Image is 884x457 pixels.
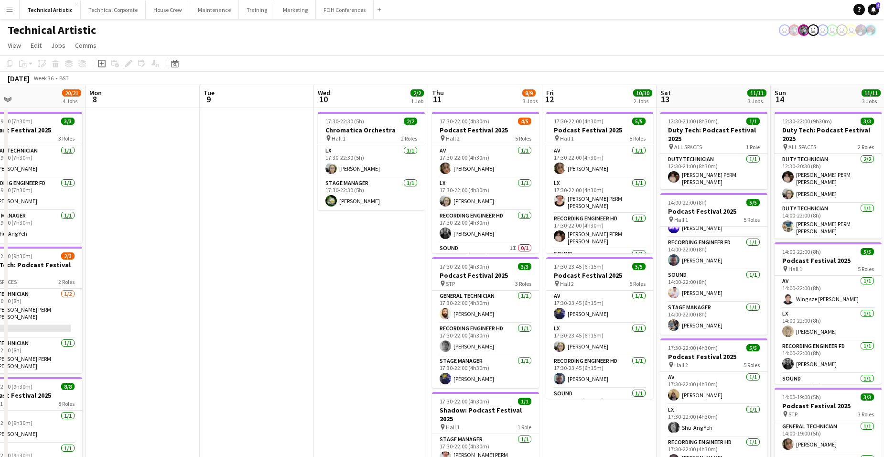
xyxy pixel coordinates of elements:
[61,252,75,260] span: 2/3
[546,388,653,421] app-card-role: Sound1/117:30-23:45 (6h15m)
[410,89,424,97] span: 2/2
[862,89,881,97] span: 11/11
[775,308,882,341] app-card-role: LX1/114:00-22:00 (8h)[PERSON_NAME]
[318,88,330,97] span: Wed
[629,135,646,142] span: 5 Roles
[515,135,531,142] span: 5 Roles
[775,402,882,410] h3: Podcast Festival 2025
[632,263,646,270] span: 5/5
[560,135,574,142] span: Hall 1
[546,271,653,280] h3: Podcast Festival 2025
[440,263,489,270] span: 17:30-22:00 (4h30m)
[775,88,786,97] span: Sun
[746,344,760,351] span: 5/5
[744,216,760,223] span: 5 Roles
[432,126,539,134] h3: Podcast Festival 2025
[75,41,97,50] span: Comms
[546,213,653,249] app-card-role: Recording Engineer HD1/117:30-22:00 (4h30m)[PERSON_NAME] PERM [PERSON_NAME]
[775,373,882,406] app-card-role: Sound1/114:00-22:00 (8h)
[546,356,653,388] app-card-role: Recording Engineer HD1/117:30-23:45 (6h15m)[PERSON_NAME]
[27,39,45,52] a: Edit
[546,257,653,399] app-job-card: 17:30-23:45 (6h15m)5/5Podcast Festival 2025 Hall 25 RolesAV1/117:30-23:45 (6h15m)[PERSON_NAME]LX1...
[660,193,767,335] div: 14:00-22:00 (8h)5/5Podcast Festival 2025 Hall 15 Roles[PERSON_NAME]LX1/114:00-22:00 (8h)[PERSON_N...
[517,424,531,431] span: 1 Role
[674,143,702,151] span: ALL SPACES
[31,41,42,50] span: Edit
[58,278,75,285] span: 2 Roles
[411,98,423,105] div: 1 Job
[51,41,65,50] span: Jobs
[522,89,536,97] span: 8/9
[773,94,786,105] span: 14
[318,126,425,134] h3: Chromatica Orchestra
[432,88,444,97] span: Thu
[746,118,760,125] span: 1/1
[71,39,100,52] a: Comms
[318,112,425,210] app-job-card: 17:30-22:30 (5h)2/2Chromatica Orchestra Hall 12 RolesLX1/117:30-22:30 (5h)[PERSON_NAME]Stage Mana...
[788,265,802,272] span: Hall 1
[775,126,882,143] h3: Duty Tech: Podcast Festival 2025
[146,0,190,19] button: House Crew
[775,421,882,454] app-card-role: General Technician1/114:00-19:00 (5h)[PERSON_NAME]
[546,88,554,97] span: Fri
[668,118,718,125] span: 12:30-21:00 (8h30m)
[862,98,880,105] div: 3 Jobs
[440,118,489,125] span: 17:30-22:00 (4h30m)
[515,280,531,287] span: 3 Roles
[239,0,275,19] button: Training
[775,242,882,384] app-job-card: 14:00-22:00 (8h)5/5Podcast Festival 2025 Hall 15 RolesAV1/114:00-22:00 (8h)Wing sze [PERSON_NAME]...
[868,4,879,15] a: 4
[746,199,760,206] span: 5/5
[446,424,460,431] span: Hall 1
[775,112,882,239] div: 12:30-22:00 (9h30m)3/3Duty Tech: Podcast Festival 2025 ALL SPACES2 RolesDuty Technician2/212:30-2...
[432,257,539,388] div: 17:30-22:00 (4h30m)3/3Podcast Festival 2025 STP3 RolesGeneral Technician1/117:30-22:00 (4h30m)[PE...
[836,24,848,36] app-user-avatar: Liveforce Admin
[401,135,417,142] span: 2 Roles
[861,118,874,125] span: 3/3
[316,0,374,19] button: FOH Conferences
[659,94,671,105] span: 13
[275,0,316,19] button: Marketing
[432,210,539,243] app-card-role: Recording Engineer HD1/117:30-22:00 (4h30m)[PERSON_NAME]
[546,145,653,178] app-card-role: AV1/117:30-22:00 (4h30m)[PERSON_NAME]
[660,154,767,189] app-card-role: Duty Technician1/112:30-21:00 (8h30m)[PERSON_NAME] PERM [PERSON_NAME]
[89,88,102,97] span: Mon
[858,143,874,151] span: 2 Roles
[876,2,880,9] span: 4
[546,126,653,134] h3: Podcast Festival 2025
[62,89,81,97] span: 20/21
[747,89,766,97] span: 11/11
[660,302,767,335] app-card-role: Stage Manager1/114:00-22:00 (8h)[PERSON_NAME]
[316,94,330,105] span: 10
[746,143,760,151] span: 1 Role
[775,256,882,265] h3: Podcast Festival 2025
[432,356,539,388] app-card-role: Stage Manager1/117:30-22:00 (4h30m)[PERSON_NAME]
[81,0,146,19] button: Technical Corporate
[546,178,653,213] app-card-role: LX1/117:30-22:00 (4h30m)[PERSON_NAME] PERM [PERSON_NAME]
[4,39,25,52] a: View
[58,400,75,407] span: 8 Roles
[775,203,882,239] app-card-role: Duty Technician1/114:00-22:00 (8h)[PERSON_NAME] PERM [PERSON_NAME]
[858,411,874,418] span: 3 Roles
[518,263,531,270] span: 3/3
[546,249,653,281] app-card-role: Sound1/1
[432,271,539,280] h3: Podcast Festival 2025
[432,243,539,275] app-card-role: Sound1I0/117:30-22:00 (4h30m)
[432,112,539,253] div: 17:30-22:00 (4h30m)4/5Podcast Festival 2025 Hall 25 RolesAV1/117:30-22:00 (4h30m)[PERSON_NAME]LX1...
[560,280,574,287] span: Hall 2
[775,154,882,203] app-card-role: Duty Technician2/212:30-20:30 (8h)[PERSON_NAME] PERM [PERSON_NAME][PERSON_NAME]
[88,94,102,105] span: 8
[318,178,425,210] app-card-role: Stage Manager1/117:30-22:30 (5h)[PERSON_NAME]
[660,126,767,143] h3: Duty Tech: Podcast Festival 2025
[190,0,239,19] button: Maintenance
[775,276,882,308] app-card-role: AV1/114:00-22:00 (8h)Wing sze [PERSON_NAME]
[325,118,364,125] span: 17:30-22:30 (5h)
[432,178,539,210] app-card-role: LX1/117:30-22:00 (4h30m)[PERSON_NAME]
[827,24,838,36] app-user-avatar: Liveforce Admin
[204,88,215,97] span: Tue
[788,24,800,36] app-user-avatar: Krisztian PERM Vass
[61,118,75,125] span: 3/3
[432,323,539,356] app-card-role: Recording Engineer HD1/117:30-22:00 (4h30m)[PERSON_NAME]
[546,112,653,253] div: 17:30-22:00 (4h30m)5/5Podcast Festival 2025 Hall 15 RolesAV1/117:30-22:00 (4h30m)[PERSON_NAME]LX1...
